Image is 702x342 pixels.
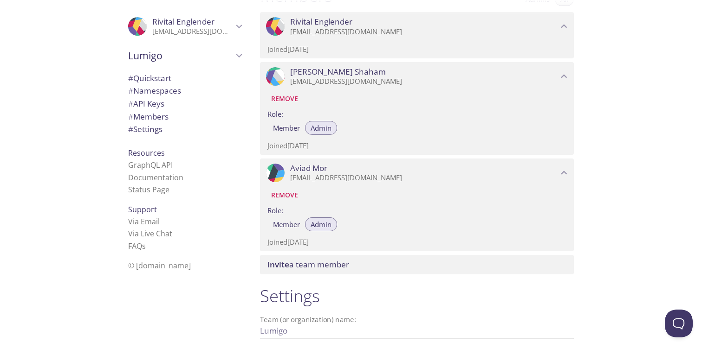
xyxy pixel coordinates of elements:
[128,160,173,170] a: GraphQL API
[128,184,169,195] a: Status Page
[128,85,181,96] span: Namespaces
[665,310,693,337] iframe: Help Scout Beacon - Open
[121,11,249,42] div: Rivital Englender
[128,111,133,122] span: #
[128,124,162,134] span: Settings
[305,217,337,231] button: Admin
[128,85,133,96] span: #
[267,259,349,270] span: a team member
[260,12,574,41] div: Rivital Englender
[267,217,305,231] button: Member
[260,316,357,323] label: Team (or organization) name:
[290,173,558,183] p: [EMAIL_ADDRESS][DOMAIN_NAME]
[142,241,146,251] span: s
[260,62,574,91] div: Moshe Shaham
[260,158,574,187] div: Aviad Mor
[152,27,233,36] p: [EMAIL_ADDRESS][DOMAIN_NAME]
[128,260,191,271] span: © [DOMAIN_NAME]
[128,98,133,109] span: #
[128,98,164,109] span: API Keys
[267,203,566,216] label: Role:
[267,259,289,270] span: Invite
[128,73,133,83] span: #
[128,241,146,251] a: FAQ
[128,148,165,158] span: Resources
[290,67,386,77] span: [PERSON_NAME] Shaham
[271,93,298,104] span: Remove
[290,77,558,86] p: [EMAIL_ADDRESS][DOMAIN_NAME]
[121,123,249,136] div: Team Settings
[267,91,302,106] button: Remove
[260,285,574,306] h1: Settings
[267,121,305,135] button: Member
[128,73,171,83] span: Quickstart
[260,255,574,274] div: Invite a team member
[271,190,298,201] span: Remove
[121,84,249,97] div: Namespaces
[121,44,249,68] div: Lumigo
[152,16,214,27] span: Rivital Englender
[267,188,302,203] button: Remove
[128,49,233,62] span: Lumigo
[128,111,169,122] span: Members
[128,124,133,134] span: #
[128,204,157,215] span: Support
[305,121,337,135] button: Admin
[128,216,160,227] a: Via Email
[290,17,352,27] span: Rivital Englender
[267,107,566,120] label: Role:
[267,44,566,54] p: Joined [DATE]
[267,237,566,247] p: Joined [DATE]
[267,141,566,151] p: Joined [DATE]
[121,110,249,123] div: Members
[128,172,183,183] a: Documentation
[128,228,172,239] a: Via Live Chat
[290,163,327,173] span: Aviad Mor
[290,27,558,37] p: [EMAIL_ADDRESS][DOMAIN_NAME]
[121,97,249,110] div: API Keys
[121,72,249,85] div: Quickstart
